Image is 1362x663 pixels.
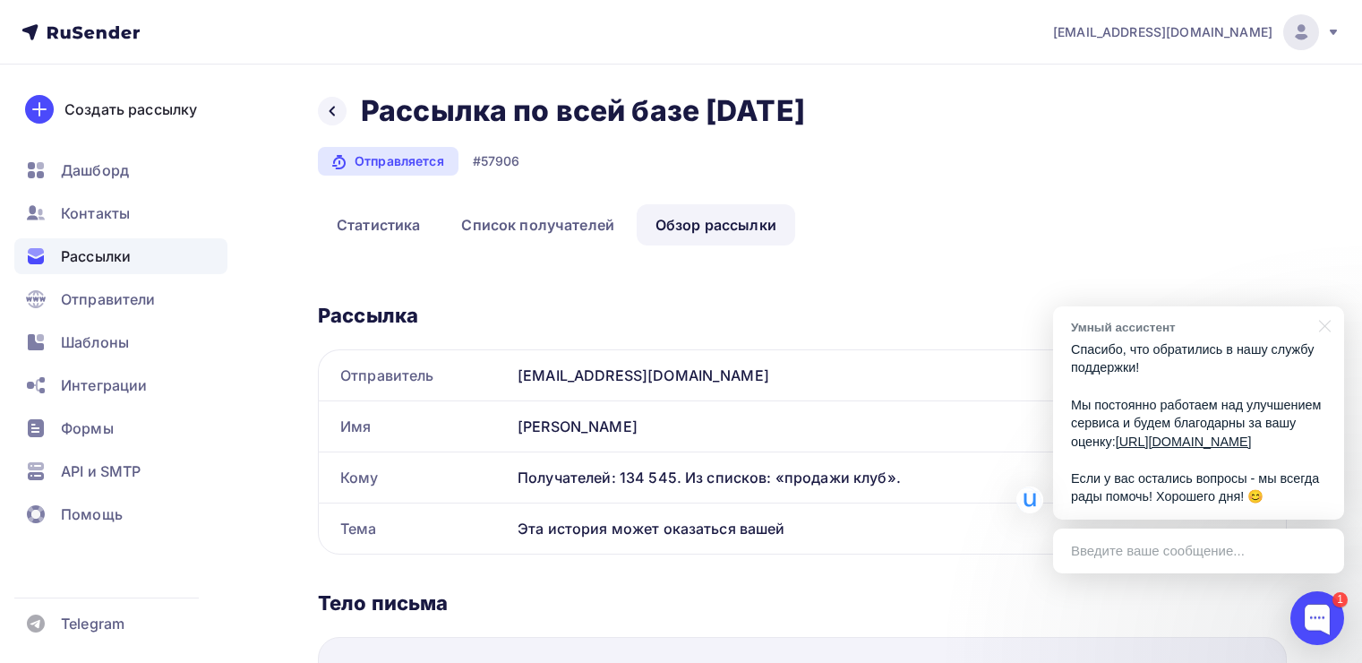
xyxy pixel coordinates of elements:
[1116,435,1252,449] a: [URL][DOMAIN_NAME]
[319,401,510,452] div: Имя
[14,281,227,317] a: Отправители
[1071,319,1308,336] div: Умный ассистент
[61,613,124,634] span: Telegram
[61,375,147,396] span: Интеграции
[1053,529,1344,573] div: Введите ваше сообщение...
[61,159,129,181] span: Дашборд
[61,418,114,439] span: Формы
[361,93,805,129] h2: Рассылка по всей базе [DATE]
[318,204,439,245] a: Статистика
[14,238,227,274] a: Рассылки
[61,288,156,310] span: Отправители
[510,504,1286,554] div: Эта история может оказаться вашей
[510,350,1286,400] div: [EMAIL_ADDRESS][DOMAIN_NAME]
[473,152,520,170] div: #57906
[1016,486,1043,513] img: Умный ассистент
[14,152,227,188] a: Дашборд
[318,590,1287,616] div: Тело письма
[318,303,1287,328] div: Рассылка
[14,195,227,231] a: Контакты
[1053,14,1341,50] a: [EMAIL_ADDRESS][DOMAIN_NAME]
[14,410,227,446] a: Формы
[61,504,123,525] span: Помощь
[510,401,1286,452] div: [PERSON_NAME]
[637,204,795,245] a: Обзор рассылки
[61,202,130,224] span: Контакты
[61,331,129,353] span: Шаблоны
[518,467,1264,488] div: Получателей: 134 545. Из списков: «продажи клуб».
[318,147,458,176] div: Отправляется
[1071,340,1326,506] p: Спасибо, что обратились в нашу службу поддержки! Мы постоянно работаем над улучшением сервиса и б...
[61,245,131,267] span: Рассылки
[442,204,633,245] a: Список получателей
[1053,23,1272,41] span: [EMAIL_ADDRESS][DOMAIN_NAME]
[64,99,197,120] div: Создать рассылку
[61,461,141,482] span: API и SMTP
[319,350,510,400] div: Отправитель
[14,324,227,360] a: Шаблоны
[319,504,510,554] div: Тема
[1332,592,1348,607] div: 1
[319,452,510,503] div: Кому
